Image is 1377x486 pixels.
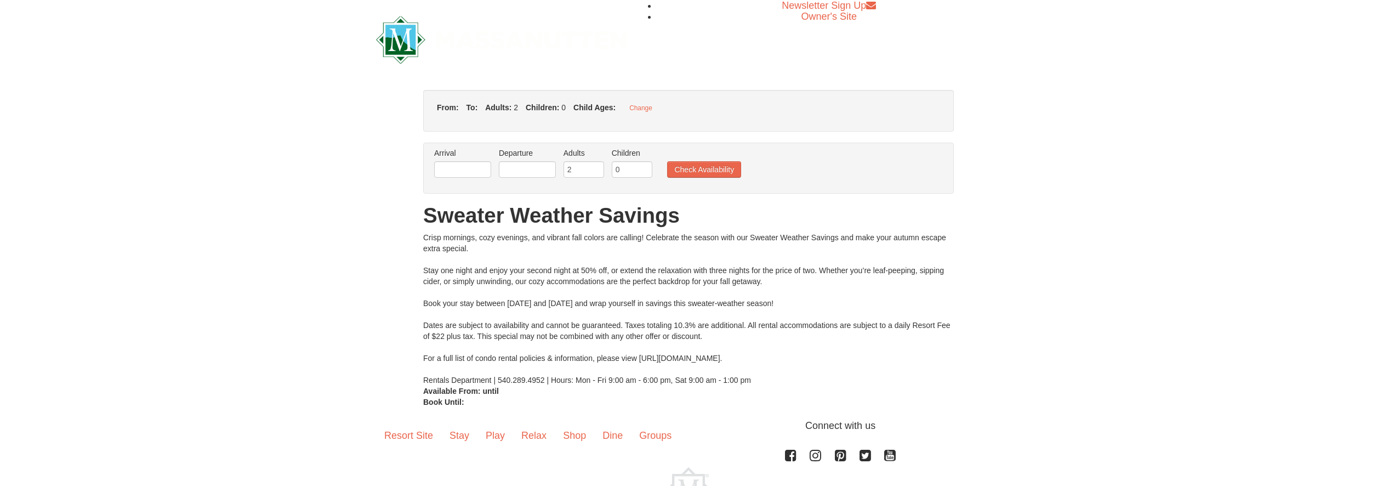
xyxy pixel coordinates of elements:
[612,148,652,159] label: Children
[441,419,477,453] a: Stay
[466,103,478,112] strong: To:
[499,148,556,159] label: Departure
[573,103,616,112] strong: Child Ages:
[434,148,491,159] label: Arrival
[477,419,513,453] a: Play
[423,398,464,406] strong: Book Until:
[423,232,954,386] div: Crisp mornings, cozy evenings, and vibrant fall colors are calling! Celebrate the season with our...
[485,103,511,112] strong: Adults:
[376,419,441,453] a: Resort Site
[376,419,1001,433] p: Connect with us
[561,103,566,112] span: 0
[437,103,459,112] strong: From:
[513,419,555,453] a: Relax
[423,205,954,227] h1: Sweater Weather Savings
[514,103,518,112] span: 2
[526,103,559,112] strong: Children:
[801,11,857,22] a: Owner's Site
[423,387,481,395] strong: Available From:
[564,148,604,159] label: Adults
[667,161,741,178] button: Check Availability
[623,101,658,115] button: Change
[376,16,627,64] img: Massanutten Resort Logo
[482,387,499,395] strong: until
[631,419,680,453] a: Groups
[555,419,594,453] a: Shop
[376,25,627,51] a: Massanutten Resort
[594,419,631,453] a: Dine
